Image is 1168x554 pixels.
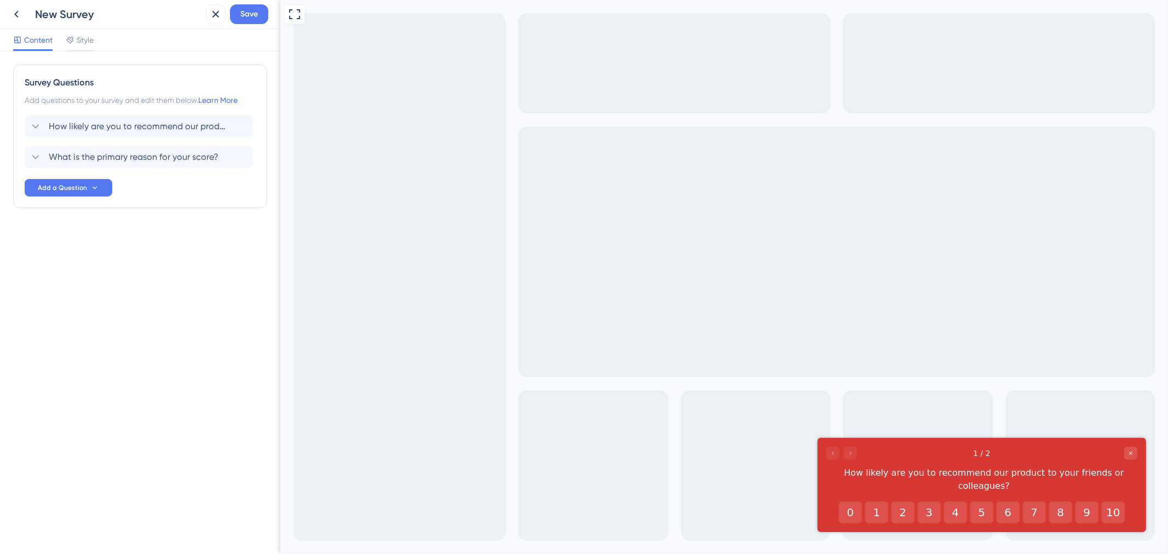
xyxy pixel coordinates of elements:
span: Add a Question [38,183,87,192]
span: Save [240,8,258,21]
div: New Survey [35,7,202,22]
a: Learn More [198,96,238,105]
div: Survey Questions [25,76,256,89]
iframe: UserGuiding Survey [537,438,866,532]
span: What is the primary reason for your score? [49,151,218,164]
div: Add questions to your survey and edit them below. [25,94,256,107]
span: Content [24,33,53,47]
button: Save [230,4,268,24]
button: Add a Question [25,179,112,197]
span: Style [77,33,94,47]
span: How likely are you to recommend our product to your friends or colleagues? [49,120,229,133]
